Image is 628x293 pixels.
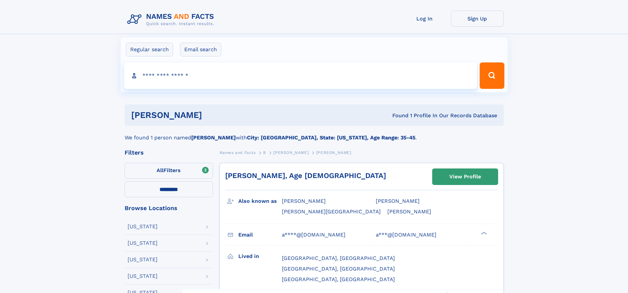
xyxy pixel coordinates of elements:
[131,111,297,119] h1: [PERSON_NAME]
[479,231,487,235] div: ❯
[238,229,282,240] h3: Email
[128,224,158,229] div: [US_STATE]
[125,126,504,142] div: We found 1 person named with .
[282,208,381,215] span: [PERSON_NAME][GEOGRAPHIC_DATA]
[263,148,266,157] a: B
[126,43,173,56] label: Regular search
[180,43,221,56] label: Email search
[451,11,504,27] a: Sign Up
[125,150,213,156] div: Filters
[124,62,477,89] input: search input
[225,171,386,180] a: [PERSON_NAME], Age [DEMOGRAPHIC_DATA]
[376,198,420,204] span: [PERSON_NAME]
[125,11,220,28] img: Logo Names and Facts
[273,148,309,157] a: [PERSON_NAME]
[297,112,497,119] div: Found 1 Profile In Our Records Database
[433,169,498,185] a: View Profile
[125,163,213,179] label: Filters
[247,134,415,141] b: City: [GEOGRAPHIC_DATA], State: [US_STATE], Age Range: 35-45
[263,150,266,155] span: B
[282,255,395,261] span: [GEOGRAPHIC_DATA], [GEOGRAPHIC_DATA]
[125,205,213,211] div: Browse Locations
[398,11,451,27] a: Log In
[273,150,309,155] span: [PERSON_NAME]
[282,266,395,272] span: [GEOGRAPHIC_DATA], [GEOGRAPHIC_DATA]
[449,169,481,184] div: View Profile
[238,196,282,207] h3: Also known as
[128,257,158,262] div: [US_STATE]
[282,276,395,282] span: [GEOGRAPHIC_DATA], [GEOGRAPHIC_DATA]
[376,232,436,238] span: a***@[DOMAIN_NAME]
[128,274,158,279] div: [US_STATE]
[191,134,236,141] b: [PERSON_NAME]
[480,62,504,89] button: Search Button
[220,148,256,157] a: Names and Facts
[238,251,282,262] h3: Lived in
[157,167,164,173] span: All
[282,198,326,204] span: [PERSON_NAME]
[316,150,351,155] span: [PERSON_NAME]
[387,208,431,215] span: [PERSON_NAME]
[128,240,158,246] div: [US_STATE]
